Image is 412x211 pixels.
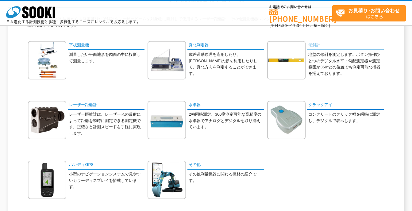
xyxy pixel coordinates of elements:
img: レーザー距離計 [28,101,66,139]
strong: お見積り･お問い合わせ [348,7,400,14]
a: クラックアイ [307,101,384,110]
span: (平日 ～ 土日、祝日除く) [269,23,330,28]
img: ハンディGPS [28,161,66,199]
a: 真北測定器 [187,41,264,50]
a: 平板測量機 [68,41,144,50]
span: 17:30 [291,23,302,28]
p: コンクリートのクリック幅を瞬時に測定し、デジタルで表示します。 [308,111,384,124]
p: 小型のナビゲーションシステムで見やすいカラーディスプレイを搭載しています。 [69,171,144,190]
img: 真北測定器 [148,41,186,79]
span: 8:50 [279,23,287,28]
a: ハンディGPS [68,161,144,170]
p: 日々進化する計測技術と多種・多様化するニーズにレンタルでお応えします。 [6,20,141,24]
p: 地盤の傾斜を測定します。ボタン操作ひとつのデジタル水平・勾配測定器や測定範囲が360°どの位置でも測定可能な機器を揃えております。 [308,52,384,77]
img: 傾斜計 [267,41,306,79]
p: 測量したい平面地形を図面の中に投影して測量します。 [69,52,144,64]
p: その他測量機器に関わる機材の紹介です。 [189,171,264,184]
a: [PHONE_NUMBER] [269,10,332,22]
img: 平板測量機 [28,41,66,79]
a: 傾斜計 [307,41,384,50]
p: レーザー距離計は、レーザー光の反射によって距離を瞬時に測定できる測定機です。正確さと計測スピードを手軽に実現します。 [69,111,144,137]
a: その他 [187,161,264,170]
span: お電話でのお問い合わせは [269,5,332,9]
p: 歳差運動原理を応用したり、[PERSON_NAME]の影を利用したりして、真北方向を測定することができます。 [189,52,264,77]
p: 2軸同時測定、360度測定可能な高精度の水準器でアナログとデジタルを取り揃えています。 [189,111,264,130]
a: レーザー距離計 [68,101,144,110]
img: クラックアイ [267,101,306,139]
img: 水準器 [148,101,186,139]
span: はこちら [336,6,406,21]
a: 水準器 [187,101,264,110]
a: お見積り･お問い合わせはこちら [332,5,406,21]
img: その他 [148,161,186,199]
